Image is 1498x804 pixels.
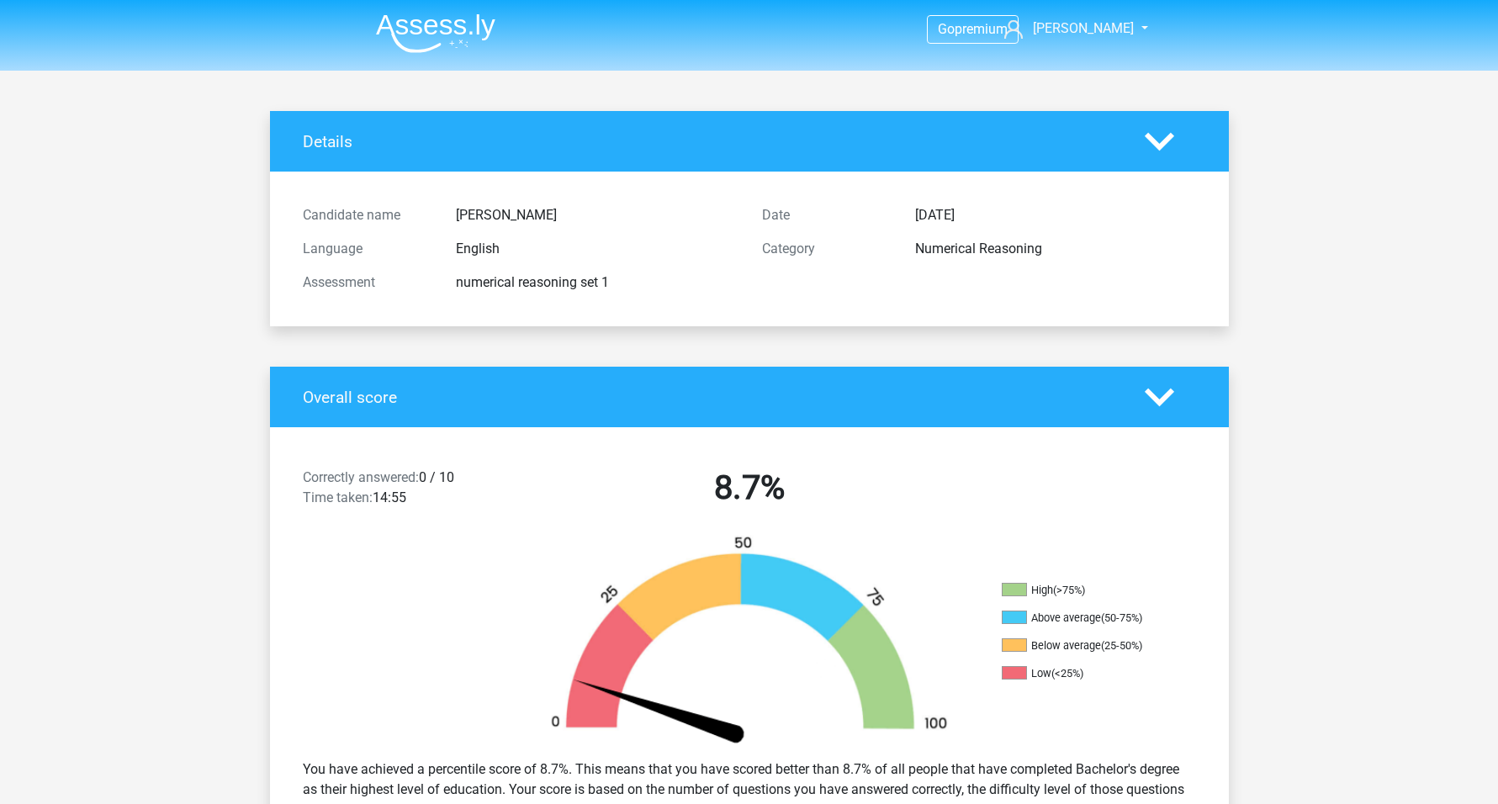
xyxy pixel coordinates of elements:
span: Go [938,21,955,37]
div: Category [749,239,903,259]
li: Below average [1002,638,1170,653]
span: Time taken: [303,489,373,505]
li: Above average [1002,611,1170,626]
h2: 8.7% [532,468,966,508]
div: (50-75%) [1101,611,1142,624]
li: High [1002,583,1170,598]
div: (25-50%) [1101,639,1142,652]
div: Candidate name [290,205,443,225]
div: [DATE] [903,205,1209,225]
div: Assessment [290,272,443,293]
h4: Overall score [303,388,1120,407]
div: [PERSON_NAME] [443,205,749,225]
span: premium [955,21,1008,37]
div: numerical reasoning set 1 [443,272,749,293]
div: (>75%) [1053,584,1085,596]
div: 0 / 10 14:55 [290,468,520,515]
a: Gopremium [928,18,1018,40]
div: English [443,239,749,259]
a: [PERSON_NAME] [998,19,1135,39]
span: [PERSON_NAME] [1033,20,1134,36]
li: Low [1002,666,1170,681]
img: Assessly [376,13,495,53]
div: Language [290,239,443,259]
img: 9.368dbdf3dc12.png [522,535,977,746]
div: Numerical Reasoning [903,239,1209,259]
h4: Details [303,132,1120,151]
div: (<25%) [1051,667,1083,680]
span: Correctly answered: [303,469,419,485]
div: Date [749,205,903,225]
